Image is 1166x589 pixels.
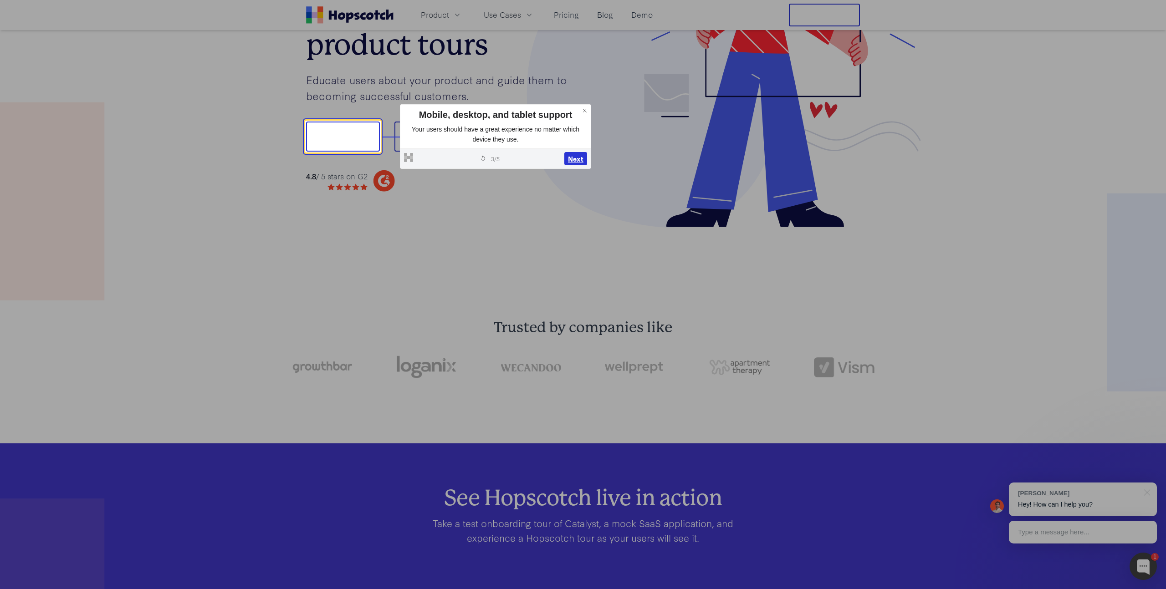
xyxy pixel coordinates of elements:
[415,7,467,22] button: Product
[593,7,617,22] a: Blog
[501,363,561,371] img: wecandoo-logo
[335,489,831,505] h2: See Hopscotch live in action
[396,351,456,383] img: loganix-logo
[564,152,587,166] button: Next
[990,499,1004,513] img: Mark Spera
[248,319,918,337] h2: Trusted by companies like
[404,108,587,121] div: Mobile, desktop, and tablet support
[605,359,665,376] img: wellprept logo
[491,154,500,162] span: 3 / 5
[306,6,394,24] a: Home
[306,72,583,103] p: Educate users about your product and guide them to becoming successful customers.
[1018,500,1148,509] p: Hey! How can I help you?
[789,4,860,26] button: Free Trial
[421,9,449,20] span: Product
[408,516,758,545] p: Take a test onboarding tour of Catalyst, a mock SaaS application, and experience a Hopscotch tour...
[1151,553,1159,561] div: 1
[291,361,352,373] img: growthbar-logo
[478,7,539,22] button: Use Cases
[306,122,380,152] button: Show me!
[814,357,874,377] img: vism logo
[306,171,368,182] div: / 5 stars on G2
[404,125,587,144] p: Your users should have a great experience no matter which device they use.
[394,122,483,152] button: Book a demo
[484,9,521,20] span: Use Cases
[1009,521,1157,543] div: Type a message here...
[1018,489,1139,498] div: [PERSON_NAME]
[550,7,583,22] a: Pricing
[306,171,316,181] strong: 4.8
[628,7,656,22] a: Demo
[709,360,770,375] img: png-apartment-therapy-house-studio-apartment-home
